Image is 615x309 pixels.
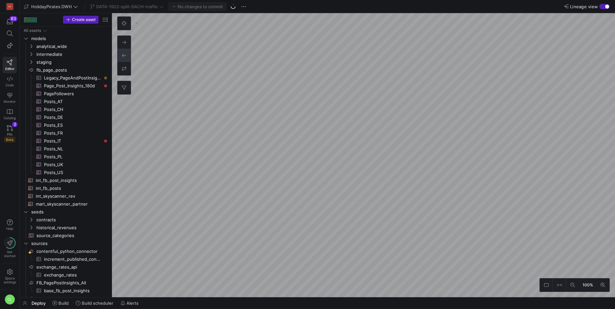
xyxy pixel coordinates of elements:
div: Press SPACE to select this row. [22,74,109,82]
a: Posts_NL​​​​​​​​​ [22,145,109,153]
span: Deploy [32,300,46,306]
span: Posts_UK​​​​​​​​​ [44,161,101,168]
div: 2 [12,122,17,127]
span: PRs [7,132,12,136]
span: Help [6,227,14,231]
div: Press SPACE to select this row. [22,98,109,105]
div: Press SPACE to select this row. [22,34,109,42]
a: Posts_PL​​​​​​​​​ [22,153,109,161]
span: Posts_FR​​​​​​​​​ [44,129,101,137]
span: Code [6,83,14,87]
button: HolidayPirates DWH [22,2,79,11]
div: Press SPACE to select this row. [22,66,109,74]
div: Press SPACE to select this row. [22,216,109,224]
span: contentful_python_connector​​​​​​​​ [36,248,108,255]
div: Press SPACE to select this row. [22,168,109,176]
button: Build scheduler [73,298,116,309]
button: 83 [3,16,17,28]
span: Monitor [4,99,16,103]
a: Monitor [3,90,17,106]
div: Press SPACE to select this row. [22,161,109,168]
a: Code [3,73,17,90]
div: 83 [10,16,17,21]
a: Editor [3,57,17,73]
a: HG [3,1,17,12]
div: Press SPACE to select this row. [22,184,109,192]
span: Page_Post_Insights_180d​​​​​​​​​ [44,82,101,90]
span: int_skyscanner_rev​​​​​​​​​​ [36,192,101,200]
span: exchange_rates_api​​​​​​​​ [36,263,108,271]
a: Posts_DE​​​​​​​​​ [22,113,109,121]
button: Alerts [118,298,142,309]
a: int_fb_posts​​​​​​​​​​ [22,184,109,192]
div: Press SPACE to select this row. [22,295,109,302]
a: source_categories​​​​​​ [22,232,109,239]
div: Press SPACE to select this row. [22,27,109,34]
div: Press SPACE to select this row. [22,113,109,121]
div: Press SPACE to select this row. [22,239,109,247]
span: Get started [4,250,15,258]
button: Create asset [63,16,99,24]
span: Lineage view [570,4,598,9]
div: Press SPACE to select this row. [22,90,109,98]
span: Create asset [72,17,96,22]
a: fb_page_posts​​​​​​​​ [22,66,109,74]
span: intermediate [36,51,108,58]
span: Editor [5,67,14,71]
a: Posts_US​​​​​​​​​ [22,168,109,176]
div: Press SPACE to select this row. [22,271,109,279]
span: Alerts [126,300,139,306]
a: int_fb_post_insights​​​​​​​​​​ [22,176,109,184]
span: Posts_DE​​​​​​​​​ [44,114,101,121]
span: Posts_NL​​​​​​​​​ [44,145,101,153]
div: Press SPACE to select this row. [22,208,109,216]
div: Press SPACE to select this row. [22,145,109,153]
span: Build scheduler [82,300,113,306]
span: Posts_US​​​​​​​​​ [44,169,101,176]
span: PageFollowers​​​​​​​​​ [44,90,101,98]
span: Legacy_PageAndPostInsights​​​​​​​​​ [44,74,101,82]
a: PageFollowers​​​​​​​​​ [22,90,109,98]
div: Press SPACE to select this row. [22,58,109,66]
a: Posts_UK​​​​​​​​​ [22,161,109,168]
div: Press SPACE to select this row. [22,137,109,145]
span: Posts_ES​​​​​​​​​ [44,121,101,129]
a: base_fb_post_insights​​​​​​​​​ [22,287,109,295]
div: Press SPACE to select this row. [22,287,109,295]
a: exchange_rates​​​​​​​​​ [22,271,109,279]
span: Posts_CH​​​​​​​​​ [44,106,101,113]
span: source_categories​​​​​​ [36,232,101,239]
span: Posts_PL​​​​​​​​​ [44,153,101,161]
div: Press SPACE to select this row. [22,255,109,263]
div: Press SPACE to select this row. [22,50,109,58]
a: Posts_ES​​​​​​​​​ [22,121,109,129]
div: Press SPACE to select this row. [22,232,109,239]
a: increment_published_contentful_data​​​​​​​​​ [22,255,109,263]
a: Catalog [3,106,17,122]
span: models [31,35,108,42]
a: mart_skyscanner_partner​​​​​​​​​​ [22,200,109,208]
span: int_fb_posts​​​​​​​​​​ [36,185,101,192]
div: Press SPACE to select this row. [22,192,109,200]
span: historical_revenues [36,224,108,232]
a: int_skyscanner_rev​​​​​​​​​​ [22,192,109,200]
a: Posts_CH​​​​​​​​​ [22,105,109,113]
div: Press SPACE to select this row. [22,224,109,232]
span: increment_published_contentful_data​​​​​​​​​ [44,255,101,263]
a: contentful_python_connector​​​​​​​​ [22,247,109,255]
a: Posts_IT​​​​​​​​​ [22,137,109,145]
span: Posts_IT​​​​​​​​​ [44,137,101,145]
div: Press SPACE to select this row. [22,176,109,184]
a: FB_PagePostInsights_All​​​​​​​​ [22,279,109,287]
a: exchange_rates_api​​​​​​​​ [22,263,109,271]
div: CL [5,294,15,305]
div: Press SPACE to select this row. [22,200,109,208]
a: Posts_FR​​​​​​​​​ [22,129,109,137]
span: Beta [4,137,15,142]
div: HG [7,3,13,10]
span: HolidayPirates DWH [31,4,72,9]
span: ga_event_data_at​​​​​​​​ [36,295,108,302]
span: staging [36,58,108,66]
span: exchange_rates​​​​​​​​​ [44,271,101,279]
span: analytical_wide [36,43,108,50]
